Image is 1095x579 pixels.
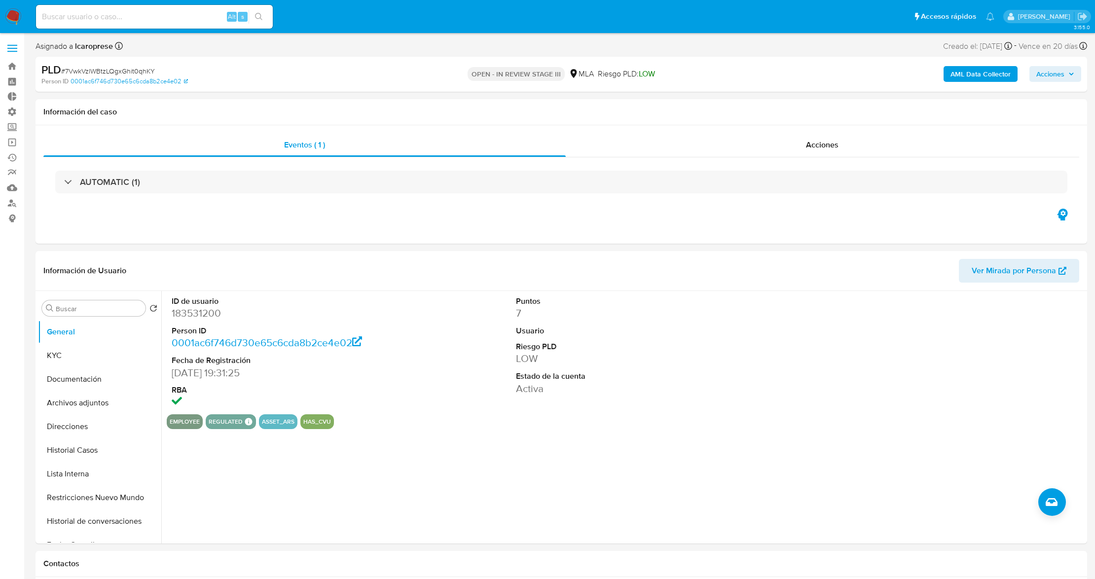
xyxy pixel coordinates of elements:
dd: Activa [516,382,735,396]
div: Creado el: [DATE] [943,39,1012,53]
span: Riesgo PLD: [598,69,655,79]
button: regulated [209,420,243,424]
b: AML Data Collector [950,66,1011,82]
dt: Person ID [172,326,391,336]
div: AUTOMATIC (1) [55,171,1067,193]
b: PLD [41,62,61,77]
h1: Información del caso [43,107,1079,117]
button: Restricciones Nuevo Mundo [38,486,161,509]
dt: Estado de la cuenta [516,371,735,382]
span: Vence en 20 días [1019,41,1078,52]
button: General [38,320,161,344]
button: Ver Mirada por Persona [959,259,1079,283]
button: Direcciones [38,415,161,438]
button: Historial Casos [38,438,161,462]
button: asset_ars [262,420,294,424]
p: OPEN - IN REVIEW STAGE III [468,67,565,81]
span: - [1014,39,1017,53]
span: Acciones [806,139,839,150]
dd: [DATE] 19:31:25 [172,366,391,380]
p: leandro.caroprese@mercadolibre.com [1018,12,1074,21]
dt: Riesgo PLD [516,341,735,352]
button: AML Data Collector [944,66,1018,82]
button: Volver al orden por defecto [149,304,157,315]
span: Acciones [1036,66,1064,82]
b: Person ID [41,77,69,86]
h3: AUTOMATIC (1) [80,177,140,187]
h1: Contactos [43,559,1079,569]
button: Buscar [46,304,54,312]
button: Fecha Compliant [38,533,161,557]
button: Historial de conversaciones [38,509,161,533]
dd: 7 [516,306,735,320]
span: s [241,12,244,21]
dt: Puntos [516,296,735,307]
a: Notificaciones [986,12,994,21]
dt: Fecha de Registración [172,355,391,366]
dt: Usuario [516,326,735,336]
button: Acciones [1029,66,1081,82]
h1: Información de Usuario [43,266,126,276]
span: Accesos rápidos [921,11,976,22]
span: Asignado a [36,41,113,52]
b: lcaroprese [73,40,113,52]
input: Buscar usuario o caso... [36,10,273,23]
dt: ID de usuario [172,296,391,307]
button: Lista Interna [38,462,161,486]
span: # 7VwkVzlWBtzLQgxGhit0qhKY [61,66,155,76]
span: Eventos ( 1 ) [284,139,325,150]
a: 0001ac6f746d730e65c6cda8b2ce4e02 [71,77,188,86]
dd: 183531200 [172,306,391,320]
dd: LOW [516,352,735,365]
button: search-icon [249,10,269,24]
button: Documentación [38,367,161,391]
button: has_cvu [303,420,331,424]
button: Archivos adjuntos [38,391,161,415]
div: MLA [569,69,594,79]
button: KYC [38,344,161,367]
span: Ver Mirada por Persona [972,259,1056,283]
span: Alt [228,12,236,21]
a: 0001ac6f746d730e65c6cda8b2ce4e02 [172,335,363,350]
a: Salir [1077,11,1088,22]
input: Buscar [56,304,142,313]
span: LOW [639,68,655,79]
dt: RBA [172,385,391,396]
button: employee [170,420,200,424]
